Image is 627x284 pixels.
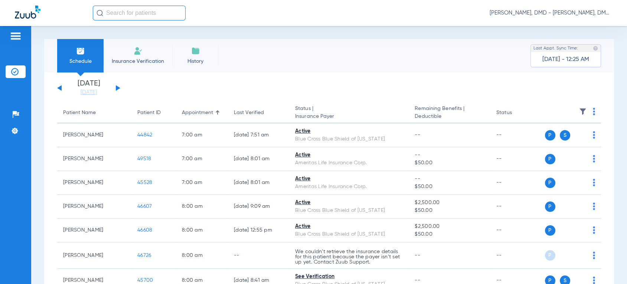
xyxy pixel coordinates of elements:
td: -- [490,195,541,219]
span: $2,500.00 [415,223,484,230]
input: Search for patients [93,6,186,20]
span: P [545,178,555,188]
span: 45528 [137,180,152,185]
td: 8:00 AM [176,242,228,269]
span: Schedule [63,58,98,65]
div: Blue Cross Blue Shield of [US_STATE] [295,207,403,214]
div: Patient Name [63,109,96,117]
span: Deductible [415,113,484,120]
td: [PERSON_NAME] [57,242,131,269]
div: Last Verified [234,109,283,117]
th: Remaining Benefits | [409,103,490,123]
img: group-dot-blue.svg [593,203,595,210]
div: Last Verified [234,109,264,117]
span: P [545,154,555,164]
span: [DATE] - 12:25 AM [542,56,589,63]
span: Insurance Payer [295,113,403,120]
div: Ameritas Life Insurance Corp. [295,183,403,191]
div: Active [295,199,403,207]
img: group-dot-blue.svg [593,155,595,162]
img: group-dot-blue.svg [593,131,595,139]
img: filter.svg [579,108,587,115]
span: 46726 [137,253,151,258]
td: [DATE] 8:01 AM [228,171,289,195]
td: 7:00 AM [176,123,228,147]
div: Active [295,223,403,230]
span: P [545,225,555,236]
span: 46607 [137,204,152,209]
span: History [178,58,213,65]
div: Blue Cross Blue Shield of [US_STATE] [295,230,403,238]
div: Active [295,151,403,159]
th: Status | [289,103,409,123]
td: 8:00 AM [176,219,228,242]
span: [PERSON_NAME], DMD - [PERSON_NAME], DMD [490,9,612,17]
td: -- [228,242,289,269]
img: group-dot-blue.svg [593,226,595,234]
img: group-dot-blue.svg [593,179,595,186]
div: Active [295,175,403,183]
img: hamburger-icon [10,32,22,41]
div: See Verification [295,273,403,281]
td: 7:00 AM [176,147,228,171]
div: Appointment [182,109,213,117]
span: 49518 [137,156,151,161]
span: 46608 [137,227,152,233]
a: [DATE] [66,89,111,96]
p: We couldn’t retrieve the insurance details for this patient because the payer isn’t set up yet. C... [295,249,403,265]
span: -- [415,151,484,159]
td: -- [490,242,541,269]
iframe: Chat Widget [590,248,627,284]
span: Last Appt. Sync Time: [533,45,578,52]
span: 45700 [137,278,153,283]
td: [PERSON_NAME] [57,171,131,195]
td: [DATE] 12:55 PM [228,219,289,242]
span: 44842 [137,132,152,138]
td: [PERSON_NAME] [57,219,131,242]
div: Patient ID [137,109,170,117]
img: Schedule [76,46,85,55]
span: P [545,201,555,212]
td: 7:00 AM [176,171,228,195]
span: -- [415,278,420,283]
td: -- [490,171,541,195]
td: [PERSON_NAME] [57,147,131,171]
span: Insurance Verification [109,58,167,65]
span: P [545,250,555,261]
span: $50.00 [415,159,484,167]
img: Manual Insurance Verification [134,46,143,55]
span: -- [415,175,484,183]
img: Search Icon [97,10,103,16]
td: [DATE] 8:01 AM [228,147,289,171]
img: group-dot-blue.svg [593,108,595,115]
span: -- [415,132,420,138]
th: Status [490,103,541,123]
div: Active [295,128,403,135]
td: [PERSON_NAME] [57,123,131,147]
td: [DATE] 7:51 AM [228,123,289,147]
img: Zuub Logo [15,6,40,19]
img: last sync help info [593,46,598,51]
td: 8:00 AM [176,195,228,219]
td: [PERSON_NAME] [57,195,131,219]
span: $2,500.00 [415,199,484,207]
span: P [545,130,555,141]
span: -- [415,253,420,258]
div: Patient ID [137,109,161,117]
div: Blue Cross Blue Shield of [US_STATE] [295,135,403,143]
div: Patient Name [63,109,125,117]
span: $50.00 [415,183,484,191]
div: Appointment [182,109,222,117]
li: [DATE] [66,80,111,96]
td: -- [490,123,541,147]
td: [DATE] 9:09 AM [228,195,289,219]
span: $50.00 [415,207,484,214]
td: -- [490,219,541,242]
img: History [191,46,200,55]
span: $50.00 [415,230,484,238]
span: S [560,130,570,141]
td: -- [490,147,541,171]
div: Ameritas Life Insurance Corp. [295,159,403,167]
